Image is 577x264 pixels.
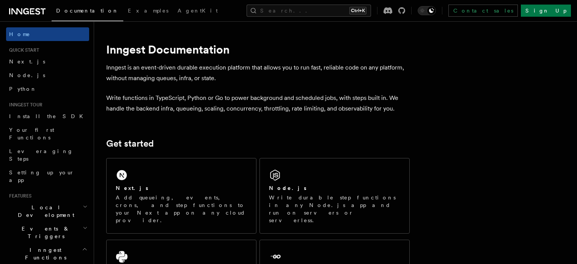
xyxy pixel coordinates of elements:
[6,144,89,166] a: Leveraging Steps
[418,6,436,15] button: Toggle dark mode
[448,5,518,17] a: Contact sales
[9,72,45,78] span: Node.js
[9,58,45,65] span: Next.js
[247,5,371,17] button: Search...Ctrl+K
[6,55,89,68] a: Next.js
[9,113,88,119] span: Install the SDK
[9,169,74,183] span: Setting up your app
[6,27,89,41] a: Home
[9,148,73,162] span: Leveraging Steps
[106,62,410,84] p: Inngest is an event-driven durable execution platform that allows you to run fast, reliable code ...
[116,184,148,192] h2: Next.js
[6,222,89,243] button: Events & Triggers
[269,184,307,192] h2: Node.js
[106,93,410,114] p: Write functions in TypeScript, Python or Go to power background and scheduled jobs, with steps bu...
[173,2,222,21] a: AgentKit
[6,109,89,123] a: Install the SDK
[9,86,37,92] span: Python
[269,194,400,224] p: Write durable step functions in any Node.js app and run on servers or serverless.
[6,123,89,144] a: Your first Functions
[259,158,410,234] a: Node.jsWrite durable step functions in any Node.js app and run on servers or serverless.
[349,7,366,14] kbd: Ctrl+K
[9,30,30,38] span: Home
[6,166,89,187] a: Setting up your app
[521,5,571,17] a: Sign Up
[6,225,83,240] span: Events & Triggers
[6,47,39,53] span: Quick start
[56,8,119,14] span: Documentation
[128,8,168,14] span: Examples
[123,2,173,21] a: Examples
[6,204,83,219] span: Local Development
[6,193,31,199] span: Features
[106,158,256,234] a: Next.jsAdd queueing, events, crons, and step functions to your Next app on any cloud provider.
[52,2,123,21] a: Documentation
[106,138,154,149] a: Get started
[178,8,218,14] span: AgentKit
[6,201,89,222] button: Local Development
[6,82,89,96] a: Python
[9,127,54,141] span: Your first Functions
[106,43,410,56] h1: Inngest Documentation
[6,102,42,108] span: Inngest tour
[6,246,82,261] span: Inngest Functions
[6,68,89,82] a: Node.js
[116,194,247,224] p: Add queueing, events, crons, and step functions to your Next app on any cloud provider.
